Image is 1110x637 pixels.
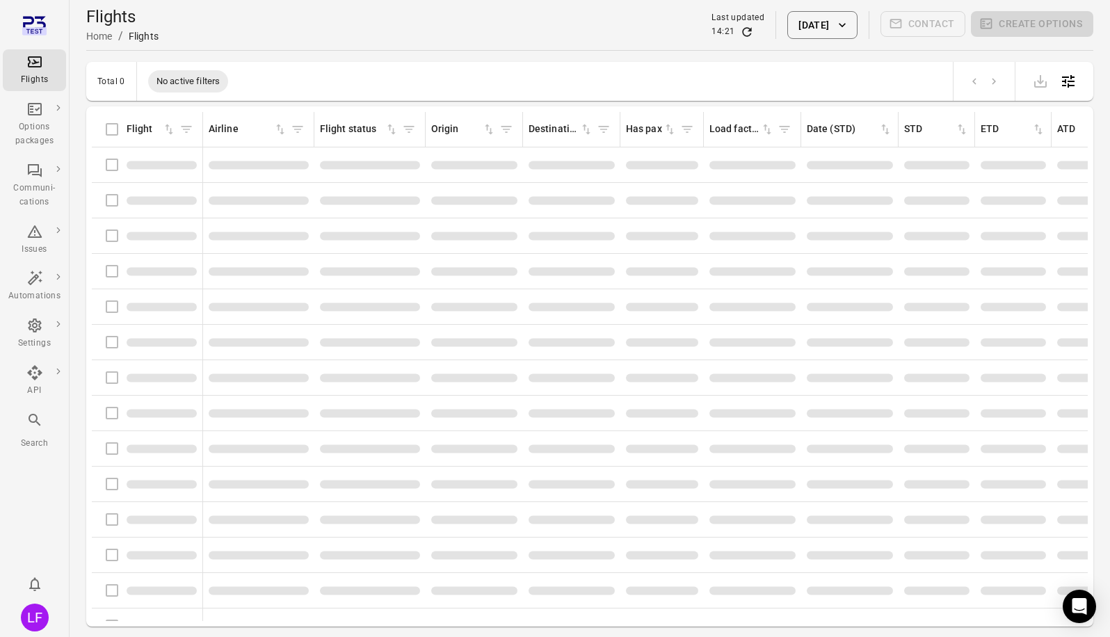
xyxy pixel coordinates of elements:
[1054,67,1082,95] button: Open table configuration
[399,119,419,140] span: Filter by flight status
[129,29,159,43] div: Flights
[127,122,176,137] div: Sort by flight in ascending order
[209,122,287,137] div: Sort by airline in ascending order
[118,28,123,45] li: /
[711,25,734,39] div: 14:21
[3,219,66,261] a: Issues
[3,266,66,307] a: Automations
[787,11,857,39] button: [DATE]
[1063,590,1096,623] div: Open Intercom Messenger
[965,72,1004,90] nav: pagination navigation
[21,570,49,598] button: Notifications
[496,119,517,140] span: Filter by origin
[3,360,66,402] a: API
[3,158,66,213] a: Communi-cations
[740,25,754,39] button: Refresh data
[86,28,159,45] nav: Breadcrumbs
[8,120,61,148] div: Options packages
[3,408,66,454] button: Search
[626,122,677,137] div: Sort by has pax in ascending order
[1027,74,1054,87] span: Please make a selection to export
[8,384,61,398] div: API
[86,31,113,42] a: Home
[176,119,197,140] span: Filter by flight
[8,337,61,350] div: Settings
[3,49,66,91] a: Flights
[97,76,125,86] div: Total 0
[774,119,795,140] span: Filter by load factor
[3,97,66,152] a: Options packages
[8,243,61,257] div: Issues
[880,11,966,39] span: Please make a selection to create communications
[593,119,614,140] span: Filter by destination
[709,122,774,137] div: Sort by load factor in ascending order
[287,119,308,140] span: Filter by airline
[8,73,61,87] div: Flights
[148,74,229,88] span: No active filters
[904,122,969,137] div: Sort by STD in ascending order
[677,119,698,140] span: Filter by has pax
[529,122,593,137] div: Sort by destination in ascending order
[320,122,399,137] div: Sort by flight status in ascending order
[8,182,61,209] div: Communi-cations
[8,289,61,303] div: Automations
[15,598,54,637] button: Luis Figueirido
[971,11,1093,39] span: Please make a selection to create an option package
[981,122,1045,137] div: Sort by ETD in ascending order
[86,6,159,28] h1: Flights
[8,437,61,451] div: Search
[711,11,764,25] div: Last updated
[807,122,892,137] div: Sort by date (STD) in ascending order
[21,604,49,631] div: LF
[431,122,496,137] div: Sort by origin in ascending order
[3,313,66,355] a: Settings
